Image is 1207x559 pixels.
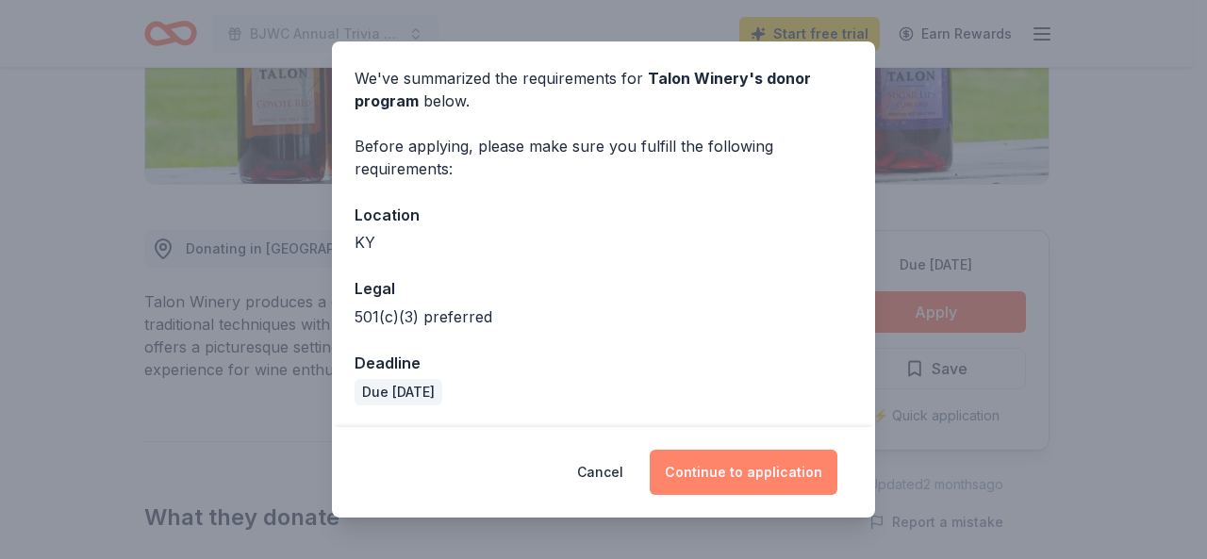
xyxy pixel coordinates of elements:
[355,231,852,254] div: KY
[355,351,852,375] div: Deadline
[355,276,852,301] div: Legal
[577,450,623,495] button: Cancel
[355,379,442,405] div: Due [DATE]
[355,203,852,227] div: Location
[355,305,852,328] div: 501(c)(3) preferred
[650,450,837,495] button: Continue to application
[355,135,852,180] div: Before applying, please make sure you fulfill the following requirements:
[355,67,852,112] div: We've summarized the requirements for below.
